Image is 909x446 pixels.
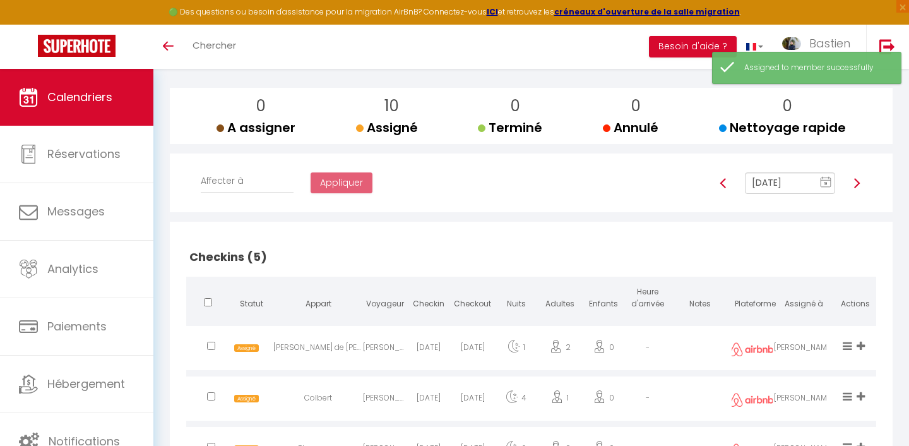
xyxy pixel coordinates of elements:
span: Bastien [809,35,850,51]
img: airbnb2.png [730,393,774,407]
th: Actions [835,277,877,323]
div: Assigned to member successfully [744,62,888,74]
span: Messages [47,203,105,219]
div: 1 [538,380,581,421]
div: [PERSON_NAME] [773,380,835,421]
span: A assigner [217,119,295,136]
div: 2 [538,329,581,370]
button: Ouvrir le widget de chat LiveChat [10,5,48,43]
div: [PERSON_NAME] [363,329,407,370]
a: ICI [487,6,498,17]
span: Analytics [47,261,98,277]
div: [DATE] [451,329,494,370]
th: Assigné à [773,277,835,323]
button: Besoin d'aide ? [649,36,737,57]
span: Annulé [603,119,658,136]
p: 0 [488,94,542,118]
img: ... [782,37,801,50]
div: [PERSON_NAME] [773,329,835,370]
div: [PERSON_NAME] de [PERSON_NAME] [273,329,363,370]
span: Statut [240,298,263,309]
span: Paiements [47,318,107,334]
span: Hébergement [47,376,125,392]
img: arrow-left3.svg [718,178,728,188]
img: logout [879,39,895,54]
text: 9 [824,181,828,186]
input: Select Date [745,172,835,194]
h2: Checkins (5) [186,238,876,277]
th: Nuits [494,277,538,323]
th: Checkin [407,277,451,323]
div: - [626,329,669,370]
a: Chercher [183,25,246,69]
div: 0 [582,380,626,421]
button: Appliquer [311,172,372,194]
div: 0 [582,329,626,370]
div: 1 [494,329,538,370]
div: Colbert [273,380,363,421]
div: - [626,380,669,421]
span: Calendriers [47,89,112,105]
p: 0 [729,94,846,118]
img: arrow-right3.svg [852,178,862,188]
th: Plateforme [732,277,773,323]
div: [PERSON_NAME] Dieuleveut [363,380,407,421]
span: Assigné [356,119,418,136]
p: 0 [227,94,295,118]
p: 0 [613,94,658,118]
div: [DATE] [451,380,494,421]
img: airbnb2.png [730,342,774,356]
th: Voyageur [363,277,407,323]
a: créneaux d'ouverture de la salle migration [554,6,740,17]
span: Chercher [193,39,236,52]
th: Enfants [582,277,626,323]
span: Assigné [234,344,259,353]
a: ... Bastien [773,25,866,69]
th: Heure d'arrivée [626,277,669,323]
span: Réservations [47,146,121,162]
div: [DATE] [407,380,451,421]
th: Adultes [538,277,581,323]
th: Checkout [451,277,494,323]
p: 10 [366,94,418,118]
span: Terminé [478,119,542,136]
div: 4 [494,380,538,421]
span: Assigné [234,395,259,403]
div: [DATE] [407,329,451,370]
th: Notes [669,277,731,323]
img: Super Booking [38,35,116,57]
span: Nettoyage rapide [719,119,846,136]
span: Appart [306,298,331,309]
